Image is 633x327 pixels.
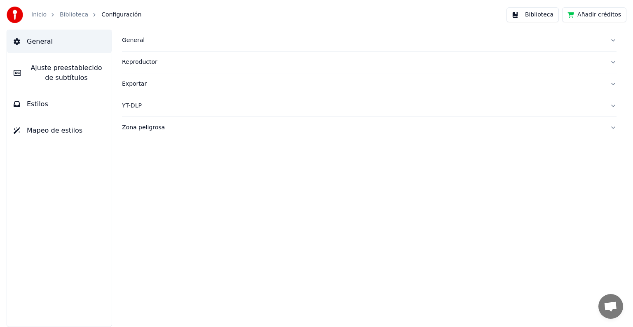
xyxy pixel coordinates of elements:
div: Reproductor [122,58,603,66]
a: Biblioteca [60,11,88,19]
div: Exportar [122,80,603,88]
span: Estilos [27,99,48,109]
span: Configuración [101,11,141,19]
span: Ajuste preestablecido de subtítulos [28,63,105,83]
button: Mapeo de estilos [7,119,112,142]
button: General [122,30,617,51]
span: Mapeo de estilos [27,126,82,135]
a: Inicio [31,11,47,19]
button: YT-DLP [122,95,617,117]
div: YT-DLP [122,102,603,110]
button: Reproductor [122,51,617,73]
button: Zona peligrosa [122,117,617,138]
button: Biblioteca [506,7,559,22]
div: Chat abierto [598,294,623,319]
nav: breadcrumb [31,11,141,19]
button: Estilos [7,93,112,116]
button: Ajuste preestablecido de subtítulos [7,56,112,89]
div: General [122,36,603,44]
button: Añadir créditos [562,7,626,22]
button: Exportar [122,73,617,95]
div: Zona peligrosa [122,124,603,132]
button: General [7,30,112,53]
span: General [27,37,53,47]
img: youka [7,7,23,23]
